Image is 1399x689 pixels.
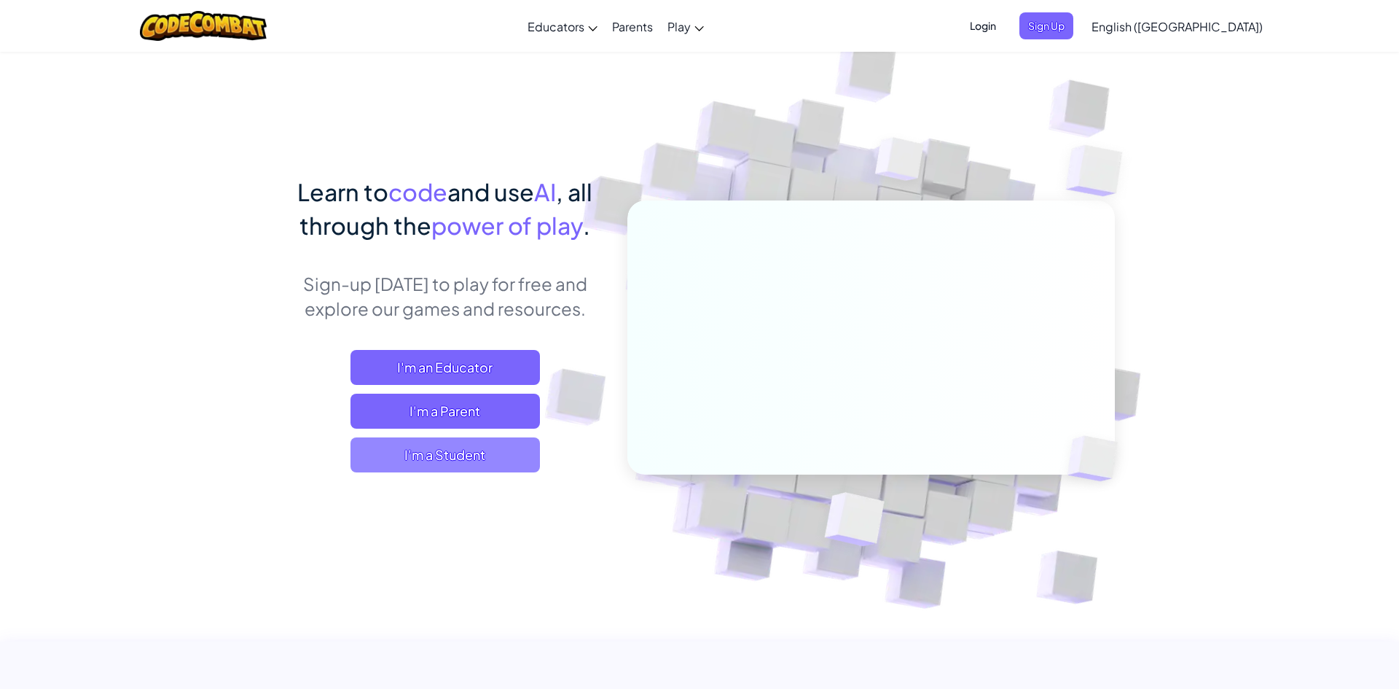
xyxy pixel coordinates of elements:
[961,12,1005,39] button: Login
[848,109,953,217] img: Overlap cubes
[789,462,920,583] img: Overlap cubes
[1092,19,1263,34] span: English ([GEOGRAPHIC_DATA])
[667,19,691,34] span: Play
[534,177,556,206] span: AI
[140,11,267,41] img: CodeCombat logo
[1037,109,1163,233] img: Overlap cubes
[431,211,583,240] span: power of play
[528,19,584,34] span: Educators
[583,211,590,240] span: .
[297,177,388,206] span: Learn to
[388,177,447,206] span: code
[1019,12,1073,39] button: Sign Up
[350,394,540,429] a: I'm a Parent
[1084,7,1270,46] a: English ([GEOGRAPHIC_DATA])
[350,350,540,385] a: I'm an Educator
[660,7,711,46] a: Play
[520,7,605,46] a: Educators
[1043,405,1153,512] img: Overlap cubes
[605,7,660,46] a: Parents
[447,177,534,206] span: and use
[284,271,606,321] p: Sign-up [DATE] to play for free and explore our games and resources.
[350,437,540,472] button: I'm a Student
